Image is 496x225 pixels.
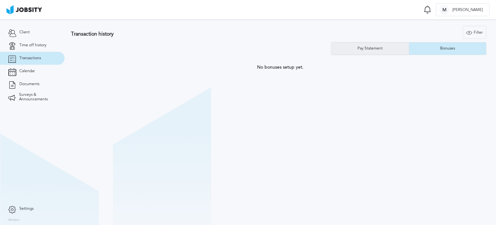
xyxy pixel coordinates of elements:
[437,46,458,51] div: Bonuses
[409,42,487,55] button: Bonuses
[19,56,41,61] span: Transactions
[19,30,30,35] span: Client
[19,43,46,48] span: Time off history
[331,42,409,55] button: Pay Statement
[436,3,490,16] button: M[PERSON_NAME]
[8,218,20,222] label: Version:
[19,69,35,73] span: Calendar
[19,93,57,102] span: Surveys & Announcements
[257,65,304,70] span: No bonuses setup yet.
[71,31,298,37] h3: Transaction history
[19,207,34,211] span: Settings
[354,46,386,51] div: Pay Statement
[463,26,486,39] button: Filter
[439,5,449,15] div: M
[463,26,486,39] div: Filter
[19,82,39,86] span: Documents
[6,5,42,14] img: ab4bad089aa723f57921c736e9817d99.png
[449,8,486,12] span: [PERSON_NAME]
